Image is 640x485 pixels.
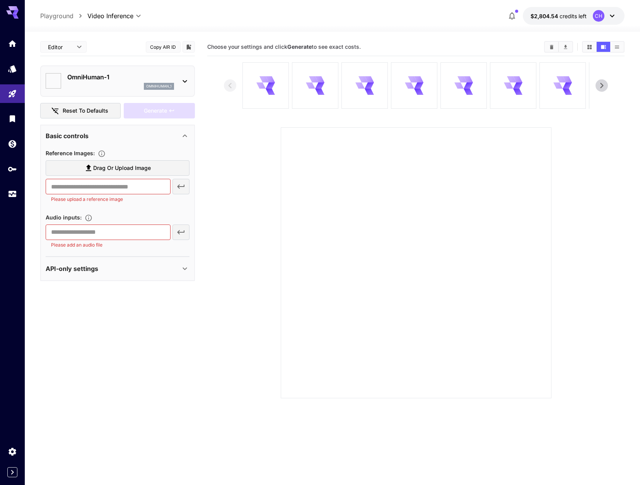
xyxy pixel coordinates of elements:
[544,41,573,53] div: Clear AllDownload All
[531,13,560,19] span: $2,804.54
[559,42,572,52] button: Download All
[51,195,165,203] p: Please upload a reference image
[46,264,98,273] p: API-only settings
[67,72,174,82] p: OmniHuman‑1
[46,150,95,156] span: Reference Images :
[46,131,89,141] p: Basic controls
[46,160,189,176] label: Drag or upload image
[610,42,624,52] button: Show media in list view
[40,11,73,21] a: Playground
[95,150,109,158] button: Upload a reference image to guide the result. Supported formats: MP4, WEBM and MOV.
[87,11,133,21] span: Video Inference
[8,189,17,199] div: Usage
[8,139,17,149] div: Wallet
[124,103,195,119] div: Please check all required fields
[523,7,625,25] button: $2,804.53576CH
[93,163,151,173] span: Drag or upload image
[8,164,17,174] div: API Keys
[8,39,17,48] div: Home
[8,114,17,123] div: Library
[8,64,17,74] div: Models
[46,214,82,221] span: Audio inputs :
[597,42,610,52] button: Show media in video view
[48,43,72,51] span: Editor
[545,42,558,52] button: Clear All
[8,89,17,99] div: Playground
[593,10,604,22] div: CH
[146,84,172,89] p: omnihuman_1
[207,43,361,50] span: Choose your settings and click to see exact costs.
[8,447,17,456] div: Settings
[287,43,312,50] b: Generate
[46,69,189,93] div: OmniHuman‑1omnihuman_1
[46,259,189,278] div: API-only settings
[82,214,96,222] button: Upload an audio file. Supported formats: .mp3, .wav, .flac, .aac, .ogg, .m4a, .wma. For best resu...
[185,42,192,51] button: Add to library
[40,11,87,21] nav: breadcrumb
[146,41,181,53] button: Copy AIR ID
[40,103,121,119] button: Reset to defaults
[583,42,596,52] button: Show media in grid view
[7,467,17,477] button: Expand sidebar
[531,12,587,20] div: $2,804.53576
[51,241,165,249] p: Please add an audio file
[46,127,189,145] div: Basic controls
[560,13,587,19] span: credits left
[582,41,625,53] div: Show media in grid viewShow media in video viewShow media in list view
